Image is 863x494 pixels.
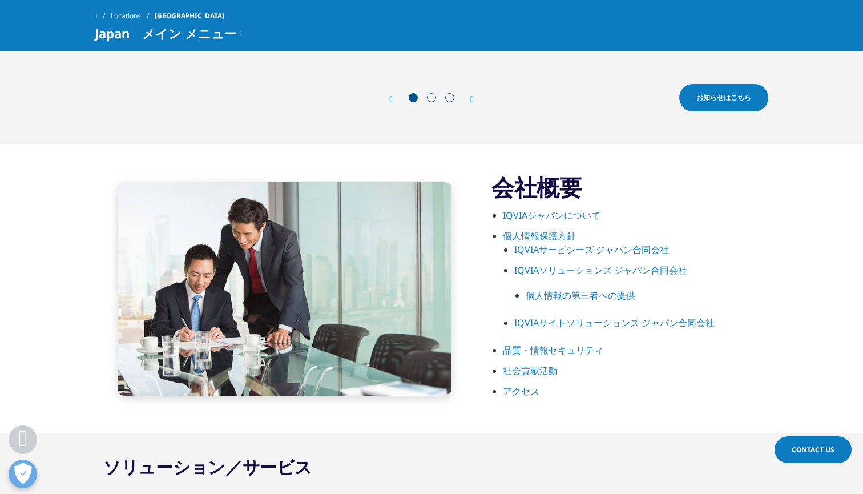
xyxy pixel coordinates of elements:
div: Previous slide [389,94,404,105]
a: 個人情報の第三者への提供 [526,289,635,302]
div: Next slide [459,94,474,105]
a: IQVIAサイトソリューションズ ジャパン合同会社 [514,316,715,329]
span: Japan メイン メニュー [95,26,237,40]
a: アクセス [503,385,539,397]
a: IQVIAソリューションズ ジャパン合同会社 [514,264,687,276]
span: [GEOGRAPHIC_DATA] [155,6,224,26]
img: Professional men in meeting signing paperwork [118,182,451,396]
span: Contact Us [792,445,834,455]
a: お知らせはこちら [679,84,768,111]
a: 品質・情報セキュリティ [503,344,603,356]
span: お知らせはこちら [696,93,751,103]
a: Contact Us [775,436,852,463]
button: 優先設定センターを開く [9,460,37,488]
a: 社会貢献活動 [503,364,558,377]
h2: ソリューション／サービス [103,456,312,479]
a: 個人情報保護方針 [503,230,576,242]
h3: 会社概要 [491,173,768,202]
a: Locations [111,6,155,26]
a: IQVIAサービシーズ ジャパン合同会社 [514,243,669,256]
a: IQVIAジャパンについて [503,209,600,222]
